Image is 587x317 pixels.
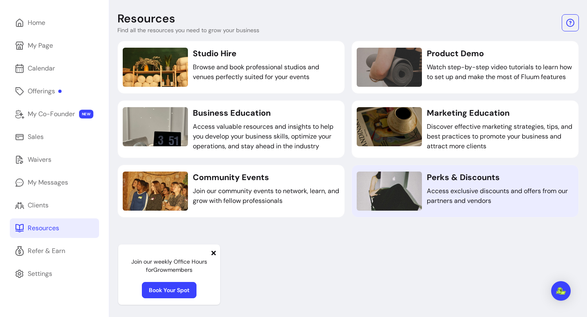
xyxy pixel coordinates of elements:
div: My Messages [28,178,68,187]
div: My Page [28,41,53,51]
a: Perks & DiscountsAccess exclusive discounts and offers from our partners and vendors [351,165,579,218]
span: NEW [79,110,93,119]
p: Join our weekly Office Hours for Grow members [125,258,214,274]
a: Book Your Spot [142,282,196,298]
p: Watch step-by-step video tutorials to learn how to set up and make the most of Fluum features [427,62,574,82]
h3: Community Events [193,172,340,183]
a: Community EventsJoin our community events to network, learn, and grow with fellow professionals [117,165,345,218]
h3: Perks & Discounts [427,172,574,183]
p: Access exclusive discounts and offers from our partners and vendors [427,186,574,206]
h3: Studio Hire [193,48,340,59]
a: Product DemoWatch step-by-step video tutorials to learn how to set up and make the most of Fluum ... [351,41,579,94]
h3: Product Demo [427,48,574,59]
div: Open Intercom Messenger [551,281,571,301]
p: Resources [117,11,175,26]
div: My Co-Founder [28,109,75,119]
a: Studio HireBrowse and book professional studios and venues perfectly suited for your events [117,41,345,94]
a: Clients [10,196,99,215]
div: Refer & Earn [28,246,65,256]
a: Calendar [10,59,99,78]
a: Offerings [10,81,99,101]
div: Sales [28,132,44,142]
div: Clients [28,200,49,210]
a: Settings [10,264,99,284]
div: Settings [28,269,52,279]
h3: Business Education [193,107,340,119]
div: Resources [28,223,59,233]
div: Home [28,18,45,28]
p: Find all the resources you need to grow your business [117,26,259,34]
a: Refer & Earn [10,241,99,261]
a: Marketing EducationDiscover effective marketing strategies, tips, and best practices to promote y... [351,100,579,158]
a: Resources [10,218,99,238]
h3: Marketing Education [427,107,574,119]
div: Waivers [28,155,51,165]
a: My Page [10,36,99,55]
a: Sales [10,127,99,147]
div: Offerings [28,86,62,96]
p: Discover effective marketing strategies, tips, and best practices to promote your business and at... [427,122,574,151]
div: Calendar [28,64,55,73]
p: Join our community events to network, learn, and grow with fellow professionals [193,186,340,206]
a: Waivers [10,150,99,170]
a: My Co-Founder NEW [10,104,99,124]
p: Access valuable resources and insights to help you develop your business skills, optimize your op... [193,122,340,151]
a: Business EducationAccess valuable resources and insights to help you develop your business skills... [117,100,345,158]
a: My Messages [10,173,99,192]
p: Browse and book professional studios and venues perfectly suited for your events [193,62,340,82]
a: Home [10,13,99,33]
